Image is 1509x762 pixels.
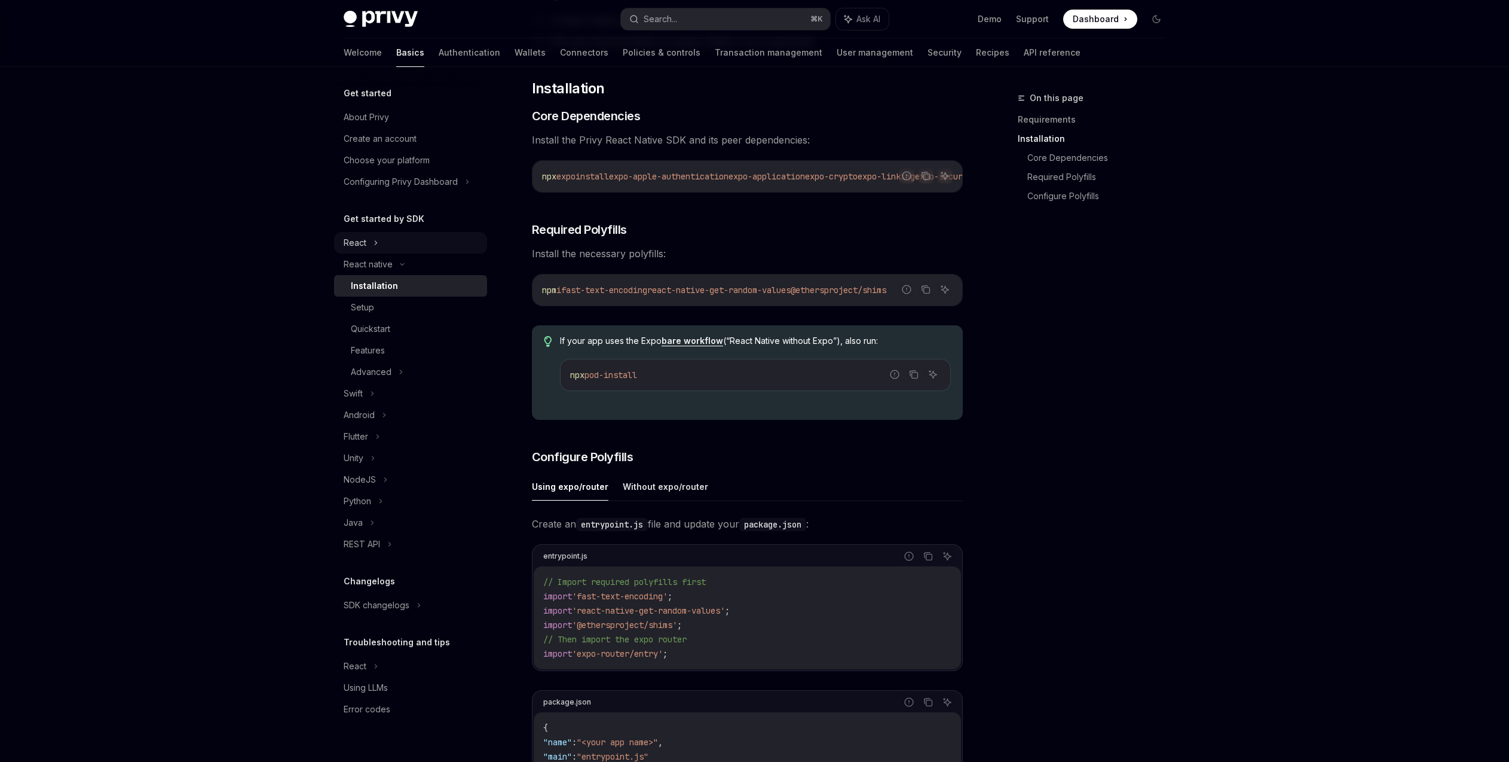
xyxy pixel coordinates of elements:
[572,605,725,616] span: 'react-native-get-random-values'
[1030,91,1083,105] span: On this page
[621,8,830,30] button: Search...⌘K
[1024,38,1081,67] a: API reference
[344,386,363,401] div: Swift
[544,336,552,347] svg: Tip
[344,236,366,250] div: React
[937,168,953,184] button: Ask AI
[344,516,363,530] div: Java
[344,212,424,226] h5: Get started by SDK
[543,634,687,645] span: // Then import the expo router
[725,605,730,616] span: ;
[556,171,576,182] span: expo
[572,751,577,762] span: :
[647,285,791,295] span: react-native-get-random-values
[899,168,914,184] button: Report incorrect code
[344,11,418,28] img: dark logo
[532,516,963,532] span: Create an file and update your :
[906,367,922,382] button: Copy the contents from the code block
[1027,167,1176,187] a: Required Polyfills
[344,257,393,272] div: React native
[351,322,390,336] div: Quickstart
[1027,148,1176,167] a: Core Dependencies
[920,694,936,710] button: Copy the contents from the code block
[351,365,391,379] div: Advanced
[532,79,605,98] span: Installation
[576,171,609,182] span: install
[543,751,572,762] span: "main"
[658,737,663,748] span: ,
[344,175,458,189] div: Configuring Privy Dashboard
[1018,110,1176,129] a: Requirements
[334,318,487,340] a: Quickstart
[344,494,371,508] div: Python
[344,132,417,146] div: Create an account
[543,577,706,587] span: // Import required polyfills first
[572,648,663,659] span: 'expo-router/entry'
[1073,13,1119,25] span: Dashboard
[344,110,389,124] div: About Privy
[543,548,587,564] div: entrypoint.js
[344,635,450,650] h5: Troubleshooting and tips
[901,548,917,564] button: Report incorrect code
[791,285,886,295] span: @ethersproject/shims
[887,367,902,382] button: Report incorrect code
[901,694,917,710] button: Report incorrect code
[439,38,500,67] a: Authentication
[542,171,556,182] span: npx
[344,574,395,589] h5: Changelogs
[858,171,915,182] span: expo-linking
[560,38,608,67] a: Connectors
[532,473,608,501] button: Using expo/router
[584,370,637,380] span: pod-install
[556,285,561,295] span: i
[532,108,641,124] span: Core Dependencies
[532,221,627,238] span: Required Polyfills
[532,132,963,148] span: Install the Privy React Native SDK and its peer dependencies:
[623,38,700,67] a: Policies & controls
[572,591,668,602] span: 'fast-text-encoding'
[344,451,363,465] div: Unity
[918,168,933,184] button: Copy the contents from the code block
[856,13,880,25] span: Ask AI
[532,245,963,262] span: Install the necessary polyfills:
[577,737,658,748] span: "<your app name>"
[344,153,430,167] div: Choose your platform
[334,275,487,297] a: Installation
[344,659,366,673] div: React
[344,429,368,444] div: Flutter
[918,282,933,297] button: Copy the contents from the code block
[543,694,591,710] div: package.json
[1063,10,1137,29] a: Dashboard
[543,605,572,616] span: import
[915,171,996,182] span: expo-secure-store
[609,171,729,182] span: expo-apple-authentication
[677,620,682,630] span: ;
[805,171,858,182] span: expo-crypto
[344,702,390,717] div: Error codes
[837,38,913,67] a: User management
[543,737,572,748] span: "name"
[920,548,936,564] button: Copy the contents from the code block
[976,38,1009,67] a: Recipes
[623,473,708,501] button: Without expo/router
[668,591,672,602] span: ;
[1147,10,1166,29] button: Toggle dark mode
[351,300,374,315] div: Setup
[644,12,677,26] div: Search...
[836,8,889,30] button: Ask AI
[715,38,822,67] a: Transaction management
[576,518,648,531] code: entrypoint.js
[561,285,647,295] span: fast-text-encoding
[1016,13,1049,25] a: Support
[572,620,677,630] span: '@ethersproject/shims'
[939,694,955,710] button: Ask AI
[334,699,487,720] a: Error codes
[334,106,487,128] a: About Privy
[729,171,805,182] span: expo-application
[334,297,487,318] a: Setup
[334,128,487,150] a: Create an account
[925,367,941,382] button: Ask AI
[344,473,376,487] div: NodeJS
[396,38,424,67] a: Basics
[663,648,668,659] span: ;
